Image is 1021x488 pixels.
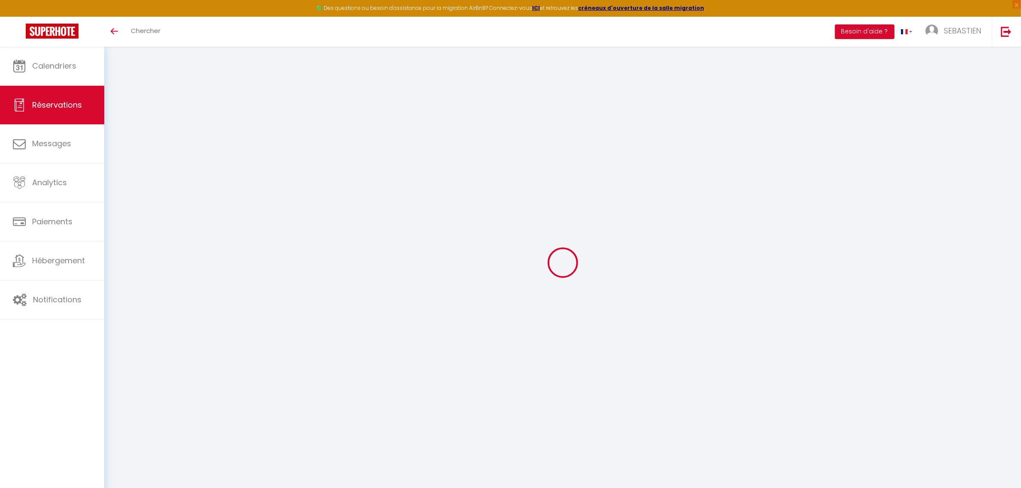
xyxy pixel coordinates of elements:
[985,449,1015,482] iframe: Chat
[32,138,71,149] span: Messages
[925,24,938,37] img: ...
[919,17,992,47] a: ... SEBASTIEN
[1001,26,1012,37] img: logout
[32,255,85,266] span: Hébergement
[32,60,76,71] span: Calendriers
[131,26,160,35] span: Chercher
[26,24,78,39] img: Super Booking
[835,24,895,39] button: Besoin d'aide ?
[532,4,540,12] a: ICI
[32,99,82,110] span: Réservations
[124,17,167,47] a: Chercher
[578,4,704,12] a: créneaux d'ouverture de la salle migration
[32,177,67,188] span: Analytics
[32,216,72,227] span: Paiements
[33,294,81,305] span: Notifications
[944,25,981,36] span: SEBASTIEN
